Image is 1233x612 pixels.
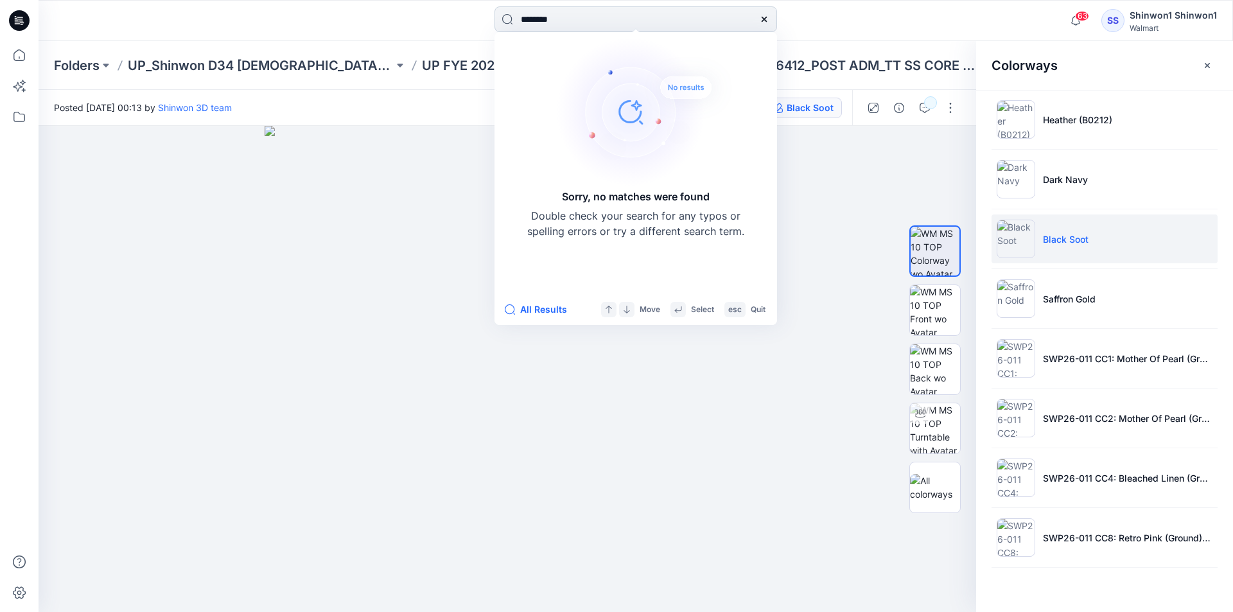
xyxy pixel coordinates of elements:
button: Details [889,98,909,118]
p: Black Soot [1043,232,1089,246]
p: SWP26-011 CC2: Mother Of Pearl (Ground) / Dark Navy (Stripe) [1043,412,1212,425]
p: SWP26-011 CC4: Bleached Linen (Ground) / Yellow Rose (Stripe) [1043,471,1212,485]
p: Dark Navy [1043,173,1088,186]
img: eyJhbGciOiJIUzI1NiIsImtpZCI6IjAiLCJzbHQiOiJzZXMiLCJ0eXAiOiJKV1QifQ.eyJkYXRhIjp7InR5cGUiOiJzdG9yYW... [265,126,751,612]
button: Black Soot [764,98,842,118]
p: Heather (B0212) [1043,113,1112,127]
p: Quit [751,303,765,317]
p: TT1736016412_POST ADM_TT SS CORE CREW TEE [716,57,982,74]
img: Black Soot [997,220,1035,258]
img: Dark Navy [997,160,1035,198]
img: SWP26-011 CC1: Mother Of Pearl (Ground) / Black Soot (Stripe) [997,339,1035,378]
a: Shinwon 3D team [158,102,232,113]
p: Double check your search for any typos or spelling errors or try a different search term. [527,208,745,239]
img: WM MS 10 TOP Turntable with Avatar [910,403,960,453]
img: All colorways [910,474,960,501]
img: WM MS 10 TOP Colorway wo Avatar [911,227,959,275]
h5: Sorry, no matches were found [562,189,710,204]
a: UP_Shinwon D34 [DEMOGRAPHIC_DATA] Knit Tops [128,57,394,74]
div: Black Soot [787,101,834,115]
div: Shinwon1 Shinwon1 [1130,8,1217,23]
p: esc [728,303,742,317]
button: All Results [505,302,575,317]
img: Heather (B0212) [997,100,1035,139]
a: Folders [54,57,100,74]
span: 63 [1075,11,1089,21]
a: UP FYE 2027 S1 D34 [DEMOGRAPHIC_DATA] Knit Tops [422,57,688,74]
span: Posted [DATE] 00:13 by [54,101,232,114]
img: SWP26-011 CC2: Mother Of Pearl (Ground) / Dark Navy (Stripe) [997,399,1035,437]
img: SWP26-011 CC8: Retro Pink (Ground) / Bleached Linen (Stripe) [997,518,1035,557]
img: Sorry, no matches were found [556,35,736,189]
img: WM MS 10 TOP Back wo Avatar [910,344,960,394]
img: WM MS 10 TOP Front wo Avatar [910,285,960,335]
img: SWP26-011 CC4: Bleached Linen (Ground) / Yellow Rose (Stripe) [997,459,1035,497]
img: Saffron Gold [997,279,1035,318]
p: Select [691,303,714,317]
p: SWP26-011 CC8: Retro Pink (Ground) / Bleached Linen (Stripe) [1043,531,1212,545]
h2: Colorways [992,58,1058,73]
div: Walmart [1130,23,1217,33]
p: SWP26-011 CC1: Mother Of Pearl (Ground) / Black Soot (Stripe) [1043,352,1212,365]
p: Move [640,303,660,317]
p: Saffron Gold [1043,292,1096,306]
div: SS [1101,9,1124,32]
